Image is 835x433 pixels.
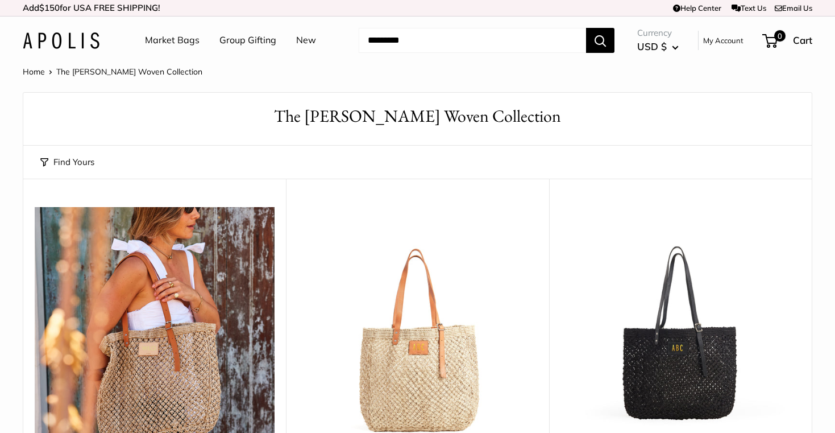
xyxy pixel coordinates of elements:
span: $150 [39,2,60,13]
a: Home [23,67,45,77]
a: Email Us [775,3,812,13]
span: USD $ [637,40,667,52]
a: Group Gifting [219,32,276,49]
span: Currency [637,25,679,41]
a: My Account [703,34,743,47]
nav: Breadcrumb [23,64,202,79]
input: Search... [359,28,586,53]
a: Market Bags [145,32,200,49]
span: The [PERSON_NAME] Woven Collection [56,67,202,77]
a: 0 Cart [763,31,812,50]
img: Apolis [23,32,99,49]
span: Cart [793,34,812,46]
h1: The [PERSON_NAME] Woven Collection [40,104,795,129]
a: Help Center [673,3,721,13]
button: Search [586,28,614,53]
a: Text Us [732,3,766,13]
button: Find Yours [40,154,94,170]
button: USD $ [637,38,679,56]
span: 0 [774,30,786,42]
a: New [296,32,316,49]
